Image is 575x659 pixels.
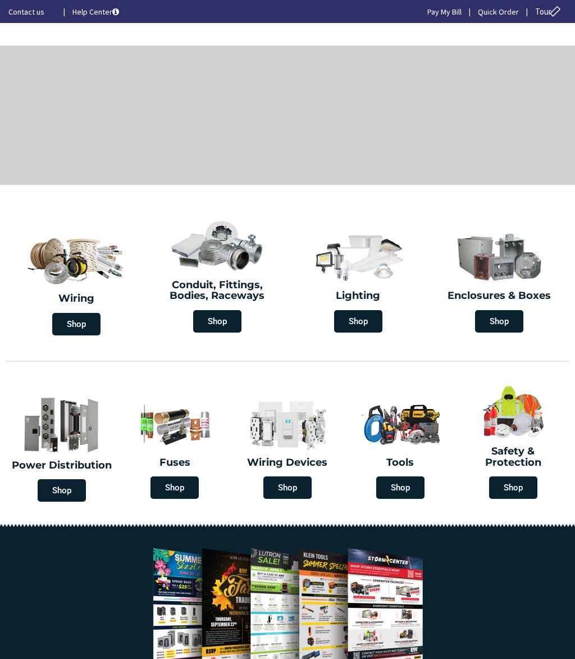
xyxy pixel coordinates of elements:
[193,310,241,333] span: Shop
[437,290,561,302] h2: Enclosures & Boxes
[11,293,141,304] h2: Wiring
[352,457,448,469] h2: Tools
[459,379,567,505] a: Safety & Protection Shop
[155,280,279,302] h2: Conduit, Fittings, Bodies, Raceways
[8,6,54,17] a: Contact us
[11,460,113,471] h2: Power Distribution
[149,216,285,338] a: Conduit, Fittings, Bodies, Raceways Shop
[121,390,229,505] a: Fuses Shop
[427,6,462,17] a: Pay My Bill
[52,313,101,335] span: Shop
[489,476,537,499] span: Shop
[478,6,519,17] a: Quick Order
[431,227,567,338] a: Enclosures & Boxes Shop
[150,476,199,499] span: Shop
[376,476,425,499] span: Shop
[263,476,312,499] span: Shop
[334,310,382,333] span: Shop
[290,227,426,338] a: Lighting Shop
[127,457,223,469] h2: Fuses
[6,389,118,507] a: Power Distribution Shop
[535,6,564,17] span: Tour
[72,6,119,17] a: Help Center
[296,290,420,302] h2: Lighting
[6,228,147,342] a: Wiring Shop
[38,479,86,502] span: Shop
[465,446,561,469] h2: Safety & Protection
[234,390,341,505] a: Wiring Devices Shop
[240,457,336,469] h2: Wiring Devices
[475,310,523,333] span: Shop
[346,390,454,505] a: Tools Shop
